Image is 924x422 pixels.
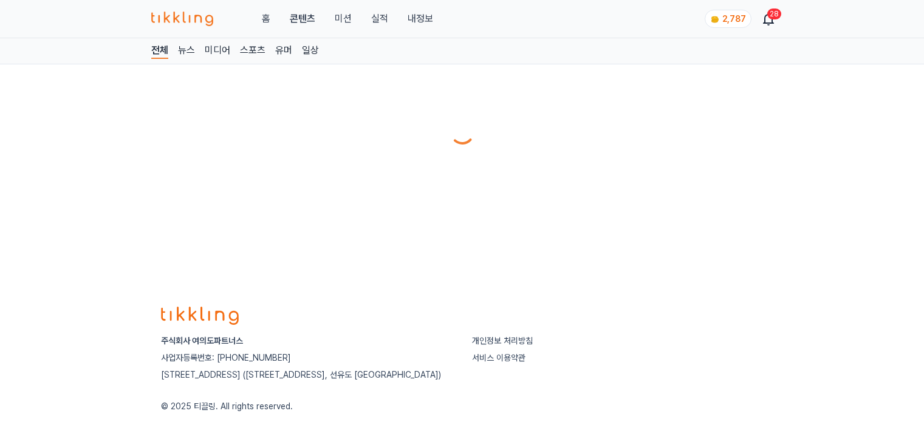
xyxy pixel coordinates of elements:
[151,12,214,26] img: 티끌링
[161,369,453,381] p: [STREET_ADDRESS] ([STREET_ADDRESS], 선유도 [GEOGRAPHIC_DATA])
[161,335,453,347] p: 주식회사 여의도파트너스
[705,10,749,28] a: coin 2,787
[764,12,773,26] a: 28
[262,12,270,26] a: 홈
[371,12,388,26] a: 실적
[710,15,720,24] img: coin
[151,43,168,59] a: 전체
[161,400,764,412] p: © 2025 티끌링. All rights reserved.
[767,9,781,19] div: 28
[472,336,533,345] a: 개인정보 처리방침
[275,43,292,59] a: 유머
[205,43,230,59] a: 미디어
[335,12,352,26] button: 미션
[161,307,239,325] img: logo
[722,14,746,24] span: 2,787
[240,43,265,59] a: 스포츠
[408,12,433,26] a: 내정보
[161,352,453,364] p: 사업자등록번호: [PHONE_NUMBER]
[178,43,195,59] a: 뉴스
[302,43,319,59] a: 일상
[290,12,315,26] a: 콘텐츠
[472,353,525,362] a: 서비스 이용약관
